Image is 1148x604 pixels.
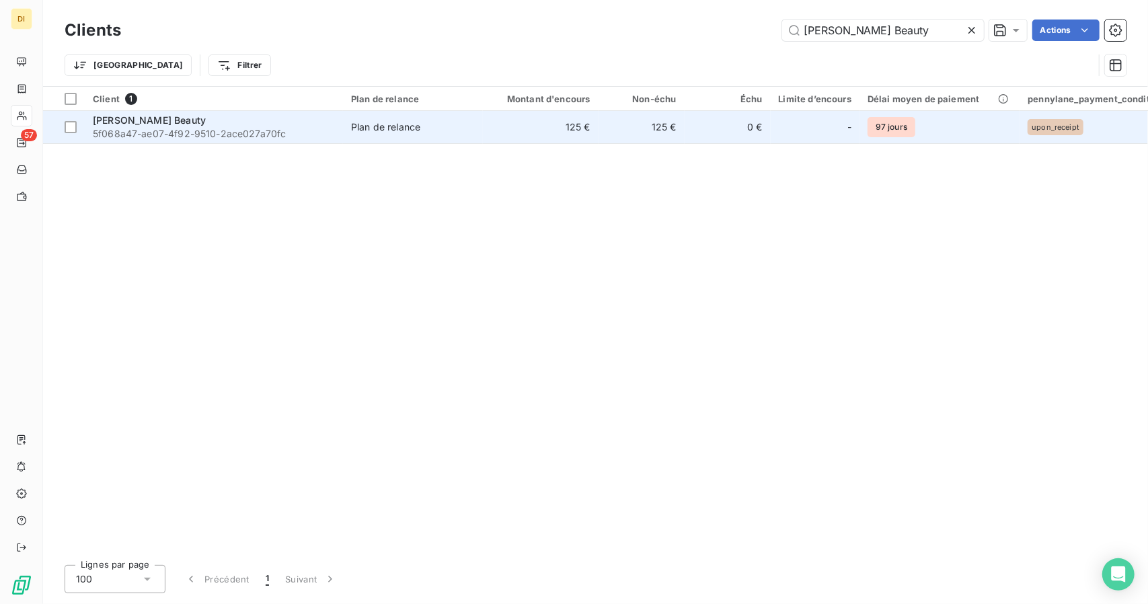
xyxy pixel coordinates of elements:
span: [PERSON_NAME] Beauty [93,114,206,126]
span: upon_receipt [1032,123,1079,131]
span: 100 [76,572,92,586]
span: - [847,120,851,134]
div: Échu [693,93,763,104]
div: Plan de relance [351,120,420,134]
button: 1 [258,565,277,593]
div: Limite d’encours [779,93,851,104]
span: 97 jours [868,117,915,137]
td: 125 € [599,111,685,143]
span: 57 [21,129,37,141]
td: 125 € [483,111,599,143]
span: Client [93,93,120,104]
div: Délai moyen de paiement [868,93,1011,104]
div: Open Intercom Messenger [1102,558,1135,591]
div: Non-échu [607,93,677,104]
span: 5f068a47-ae07-4f92-9510-2ace027a70fc [93,127,335,141]
td: 0 € [685,111,771,143]
img: Logo LeanPay [11,574,32,596]
div: Plan de relance [351,93,475,104]
button: Filtrer [208,54,270,76]
div: DI [11,8,32,30]
div: Montant d'encours [491,93,590,104]
button: Précédent [176,565,258,593]
span: 1 [125,93,137,105]
h3: Clients [65,18,121,42]
button: Suivant [277,565,345,593]
button: Actions [1032,20,1100,41]
button: [GEOGRAPHIC_DATA] [65,54,192,76]
span: 1 [266,572,269,586]
input: Rechercher [782,20,984,41]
